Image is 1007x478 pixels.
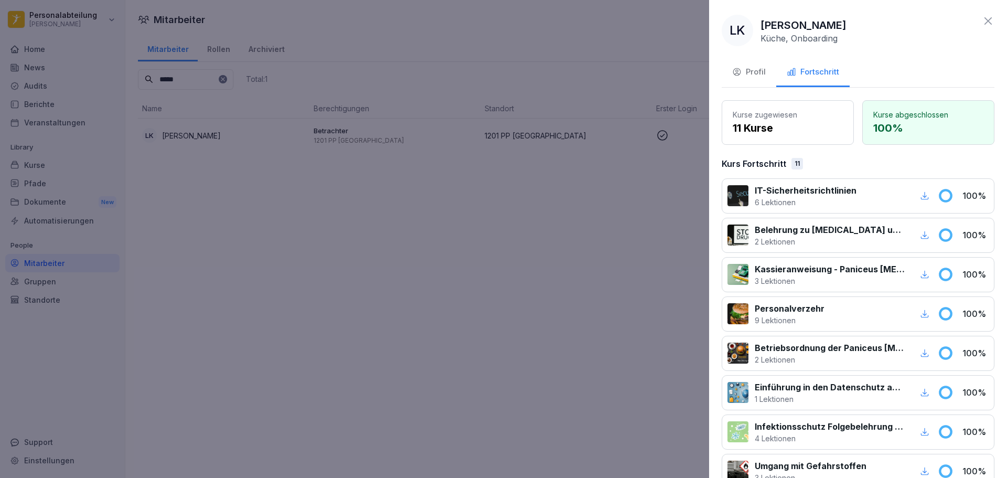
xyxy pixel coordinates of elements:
p: Belehrung zu [MEDICAL_DATA] und Betäubungsmitteln am Arbeitsplatz [755,224,905,236]
p: 100 % [962,426,989,438]
p: 9 Lektionen [755,315,824,326]
p: 2 Lektionen [755,354,905,365]
p: 6 Lektionen [755,197,856,208]
p: 11 Kurse [733,120,843,136]
p: 100 % [962,268,989,281]
p: Infektionsschutz Folgebelehrung (nach §43 IfSG) [755,420,905,433]
div: Fortschritt [787,66,839,78]
p: 100 % [962,386,989,399]
p: Umgang mit Gefahrstoffen [755,460,866,472]
p: 100 % [962,229,989,241]
p: Küche, Onboarding [760,33,838,44]
div: LK [722,15,753,46]
p: 100 % [962,189,989,202]
p: [PERSON_NAME] [760,17,847,33]
p: Einführung in den Datenschutz am Arbeitsplatz nach Art. 13 ff. DSGVO [755,381,905,394]
p: Kassieranweisung - Paniceus [MEDICAL_DATA] Systemzentrale GmbH [755,263,905,275]
p: 100 % [873,120,983,136]
p: 4 Lektionen [755,433,905,444]
p: 3 Lektionen [755,275,905,286]
p: 100 % [962,307,989,320]
p: Personalverzehr [755,302,824,315]
p: 100 % [962,347,989,359]
div: Profil [732,66,766,78]
button: Profil [722,59,776,87]
p: 1 Lektionen [755,394,905,405]
div: 11 [791,158,803,169]
p: Kurse zugewiesen [733,109,843,120]
p: Kurse abgeschlossen [873,109,983,120]
p: Kurs Fortschritt [722,157,786,170]
p: IT-Sicherheitsrichtlinien [755,184,856,197]
button: Fortschritt [776,59,850,87]
p: 2 Lektionen [755,236,905,247]
p: 100 % [962,465,989,477]
p: Betriebsordnung der Paniceus [MEDICAL_DATA] Systemzentrale [755,342,905,354]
